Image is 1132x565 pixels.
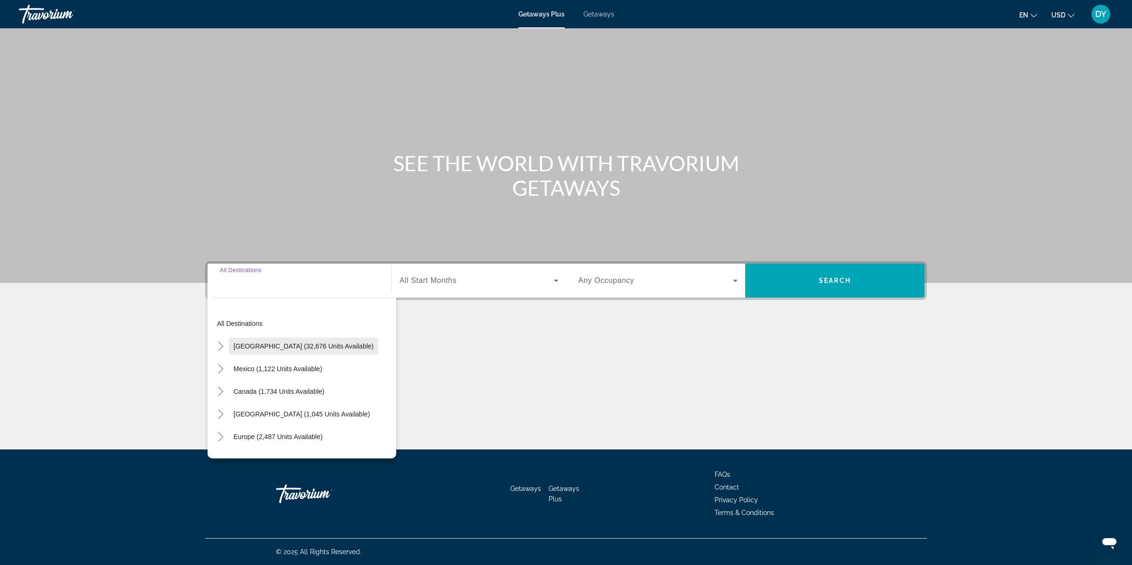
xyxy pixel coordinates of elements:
[1051,8,1074,22] button: Change currency
[233,433,323,440] span: Europe (2,487 units available)
[819,277,851,284] span: Search
[583,10,614,18] a: Getaways
[715,483,739,491] a: Contact
[1095,9,1107,19] span: DY
[212,338,229,355] button: Toggle United States (32,676 units available)
[715,496,758,504] a: Privacy Policy
[1019,11,1028,19] span: en
[212,315,396,332] button: All destinations
[276,548,361,556] span: © 2025 All Rights Reserved.
[578,276,634,284] span: Any Occupancy
[400,276,457,284] span: All Start Months
[229,406,375,423] button: [GEOGRAPHIC_DATA] (1,045 units available)
[715,509,774,516] a: Terms & Conditions
[1089,4,1113,24] button: User Menu
[212,451,229,468] button: Toggle Australia (202 units available)
[220,267,262,273] span: All Destinations
[715,471,730,478] a: FAQs
[208,264,924,298] div: Search widget
[1094,527,1124,557] iframe: Button to launch messaging window
[229,428,327,445] button: Europe (2,487 units available)
[19,2,113,26] a: Travorium
[212,383,229,400] button: Toggle Canada (1,734 units available)
[212,361,229,377] button: Toggle Mexico (1,122 units available)
[1019,8,1037,22] button: Change language
[217,320,263,327] span: All destinations
[229,383,329,400] button: Canada (1,734 units available)
[229,451,369,468] button: [GEOGRAPHIC_DATA] (202 units available)
[549,485,579,503] a: Getaways Plus
[233,342,374,350] span: [GEOGRAPHIC_DATA] (32,676 units available)
[745,264,924,298] button: Search
[229,338,378,355] button: [GEOGRAPHIC_DATA] (32,676 units available)
[233,365,322,373] span: Mexico (1,122 units available)
[229,360,327,377] button: Mexico (1,122 units available)
[389,151,743,200] h1: SEE THE WORLD WITH TRAVORIUM GETAWAYS
[276,480,370,508] a: Travorium
[233,388,325,395] span: Canada (1,734 units available)
[212,429,229,445] button: Toggle Europe (2,487 units available)
[212,406,229,423] button: Toggle Caribbean & Atlantic Islands (1,045 units available)
[233,410,370,418] span: [GEOGRAPHIC_DATA] (1,045 units available)
[1051,11,1065,19] span: USD
[518,10,565,18] a: Getaways Plus
[510,485,541,492] a: Getaways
